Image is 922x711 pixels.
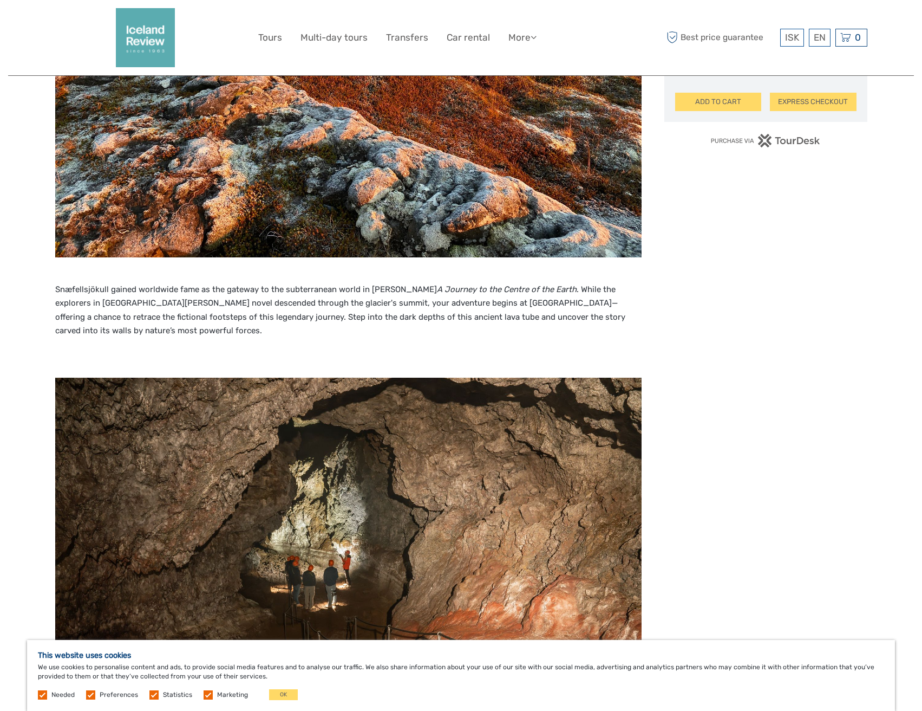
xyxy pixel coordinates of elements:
img: PurchaseViaTourDesk.png [710,134,820,147]
span: Best price guarantee [664,29,777,47]
label: Marketing [217,690,248,700]
label: Statistics [163,690,192,700]
a: Transfers [386,30,428,46]
p: Snæfellsjökull gained worldwide fame as the gateway to the subterranean world in [PERSON_NAME] . ... [55,269,642,338]
button: EXPRESS CHECKOUT [770,93,856,111]
div: EN [809,29,831,47]
h5: This website uses cookies [38,651,884,660]
button: ADD TO CART [675,93,762,111]
a: Tours [258,30,282,46]
a: Multi-day tours [300,30,368,46]
label: Needed [51,690,75,700]
div: We use cookies to personalise content and ads, to provide social media features and to analyse ou... [27,640,895,711]
img: 2352-2242c590-57d0-4cbf-9375-f685811e12ac_logo_big.png [116,8,175,67]
span: ISK [785,32,799,43]
button: Open LiveChat chat widget [125,17,138,30]
button: OK [269,689,298,700]
em: A Journey to the Centre of the Earth [437,285,577,294]
span: 0 [853,32,862,43]
a: More [508,30,537,46]
label: Preferences [100,690,138,700]
a: Car rental [447,30,490,46]
p: We're away right now. Please check back later! [15,19,122,28]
